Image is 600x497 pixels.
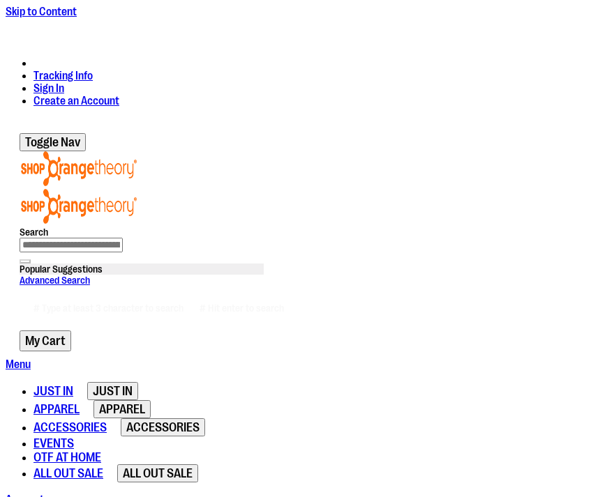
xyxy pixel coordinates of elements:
span: JUST IN [33,384,73,398]
span: EVENTS [33,436,74,450]
span: ACCESSORIES [33,420,107,434]
span: JUST IN [93,384,133,398]
span: APPAREL [99,402,145,416]
img: Shop Orangetheory [20,151,138,186]
span: # Hit enter to search [200,303,284,314]
div: Popular Suggestions [20,263,264,275]
a: Menu [6,358,31,371]
div: Promotional banner [6,18,594,46]
span: Search [20,227,48,238]
img: Shop Orangetheory [20,189,138,224]
span: ALL OUT SALE [33,466,103,480]
button: Toggle Nav [20,133,86,151]
a: Details [359,18,391,31]
span: ACCESSORIES [126,420,200,434]
span: # Type at least 3 character to search [33,303,183,314]
a: Create an Account [33,95,119,107]
a: Advanced Search [20,275,90,286]
button: Search [20,259,31,263]
span: Toggle Nav [25,135,80,149]
p: FREE Shipping, orders over $150. [209,18,391,31]
a: Tracking Info [33,70,93,82]
span: APPAREL [33,402,80,416]
span: My Cart [25,334,66,348]
a: Skip to Content [6,6,77,18]
a: Sign In [33,82,64,95]
span: OTF AT HOME [33,450,101,464]
span: ALL OUT SALE [123,466,193,480]
button: My Cart [20,330,71,351]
